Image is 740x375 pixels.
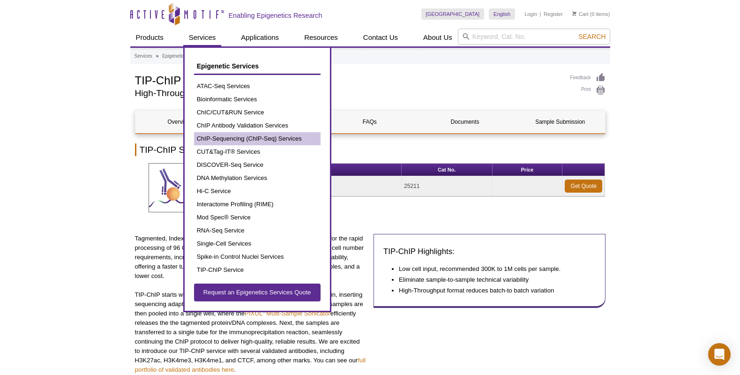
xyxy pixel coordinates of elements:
[229,11,322,20] h2: Enabling Epigenetics Research
[194,93,321,106] a: Bioinformatic Services
[194,119,321,132] a: ChIP Antibody Validation Services
[383,246,596,257] h3: TIP-ChIP Highlights:
[458,29,610,45] input: Keyword, Cat. No.
[183,29,222,46] a: Services
[421,111,509,133] a: Documents
[402,164,492,176] th: Cat No.
[194,158,321,172] a: DISCOVER-Seq Service
[194,57,321,75] a: Epigenetic Services
[135,73,561,87] h1: TIP-ChIP Service
[194,237,321,250] a: Single-Cell Services
[194,198,321,211] a: Interactome Profiling (RIME)
[565,180,602,193] a: Get Quote
[399,286,586,295] li: High-Throughput format reduces batch-to batch variation
[194,132,321,145] a: ChIP-Sequencing (ChIP-Seq) Services
[245,310,330,317] a: PIXUL®Multi-Sample Sonicator
[421,8,485,20] a: [GEOGRAPHIC_DATA]
[235,29,284,46] a: Applications
[194,263,321,277] a: TIP-ChIP Service
[194,106,321,119] a: ChIC/CUT&RUN Service
[402,176,492,196] td: 25211
[135,111,224,133] a: Overview
[262,308,266,314] sup: ®
[570,73,605,83] a: Feedback
[708,343,731,366] div: Open Intercom Messenger
[572,8,610,20] li: (0 items)
[516,111,604,133] a: Sample Submission
[135,52,152,60] a: Services
[524,11,537,17] a: Login
[194,224,321,237] a: RNA-Seq Service
[194,185,321,198] a: Hi-C Service
[194,145,321,158] a: CUT&Tag-IT® Services
[326,111,414,133] a: FAQs
[570,85,605,96] a: Print
[135,89,561,97] h2: High-Throughput, Low Input Multi-Sample ChIP
[135,290,367,375] p: TIP-ChIP starts with the unbiased opening and tagmentation of chromatin, inserting sequencing ada...
[418,29,458,46] a: About Us
[194,211,321,224] a: Mod Spec® Service
[149,163,198,212] img: TIP-ChIP Service
[576,32,608,41] button: Search
[540,8,541,20] li: |
[578,33,605,40] span: Search
[156,53,159,59] li: »
[572,11,589,17] a: Cart
[358,29,404,46] a: Contact Us
[399,264,586,274] li: Low cell input, recommended 300K to 1M cells per sample.
[489,8,515,20] a: English
[130,29,169,46] a: Products
[194,284,321,301] a: Request an Epigenetics Services Quote
[162,52,203,60] a: Epigenetic Services
[194,250,321,263] a: Spike-in Control Nuclei Services
[135,143,605,156] h2: TIP-ChIP Service Overview
[572,11,576,16] img: Your Cart
[544,11,563,17] a: Register
[399,275,586,285] li: Eliminate sample-to-sample technical variability
[194,80,321,93] a: ATAC-Seq Services
[197,62,259,70] span: Epigenetic Services
[299,29,344,46] a: Resources
[493,164,563,176] th: Price
[194,172,321,185] a: DNA Methylation Services
[135,234,367,281] p: Tagmented, Indexed, and Pooled ChIP-Seq (TIP-ChIP) was developed for the rapid processing of 96 C...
